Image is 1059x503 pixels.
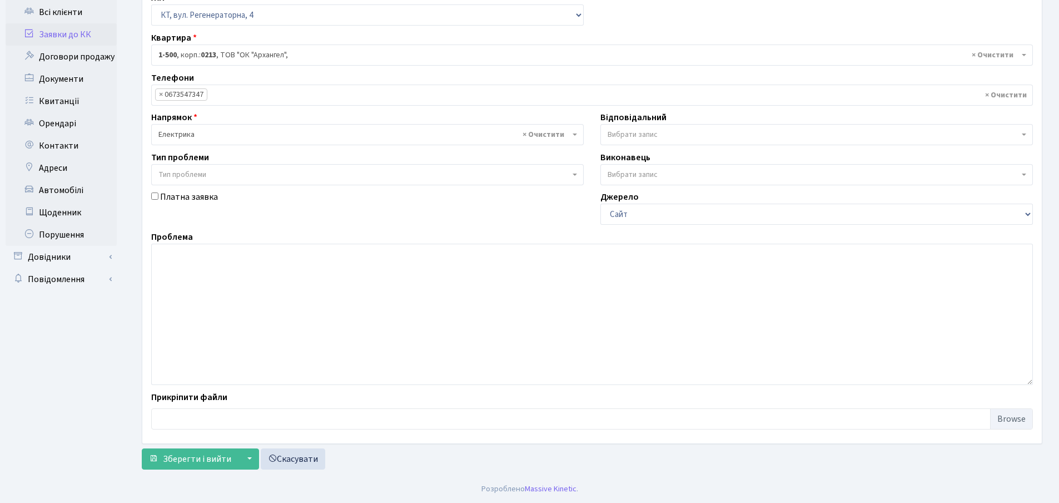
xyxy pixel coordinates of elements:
label: Телефони [151,71,194,85]
a: Скасувати [261,448,325,470]
a: Massive Kinetic [525,483,576,495]
a: Порушення [6,224,117,246]
label: Виконавець [600,151,650,164]
label: Прикріпити файли [151,391,227,404]
span: Електрика [158,129,570,140]
b: 0213 [201,50,216,61]
span: × [159,89,163,100]
a: Орендарі [6,112,117,135]
a: Автомобілі [6,179,117,201]
a: Адреси [6,157,117,179]
a: Щоденник [6,201,117,224]
a: Контакти [6,135,117,157]
label: Платна заявка [160,190,218,204]
span: Вибрати запис [608,169,658,180]
label: Відповідальний [600,111,667,124]
label: Джерело [600,190,639,204]
span: Видалити всі елементи [972,50,1013,61]
a: Документи [6,68,117,90]
label: Проблема [151,230,193,244]
a: Всі клієнти [6,1,117,23]
span: Тип проблеми [158,169,206,180]
a: Заявки до КК [6,23,117,46]
b: 1-500 [158,50,177,61]
button: Зберегти і вийти [142,448,238,470]
span: Видалити всі елементи [523,129,564,140]
a: Квитанції [6,90,117,112]
label: Напрямок [151,111,197,124]
span: Електрика [151,124,584,145]
span: Видалити всі елементи [985,90,1027,101]
a: Довідники [6,246,117,268]
div: Розроблено . [481,483,578,495]
a: Повідомлення [6,268,117,290]
label: Квартира [151,31,197,45]
span: <b>1-500</b>, корп.: <b>0213</b>, ТОВ "ОК "Архангел", [151,45,1033,66]
a: Договори продажу [6,46,117,68]
li: 0673547347 [155,88,207,101]
label: Тип проблеми [151,151,209,164]
span: <b>1-500</b>, корп.: <b>0213</b>, ТОВ "ОК "Архангел", [158,50,1019,61]
span: Вибрати запис [608,129,658,140]
span: Зберегти і вийти [163,453,231,465]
